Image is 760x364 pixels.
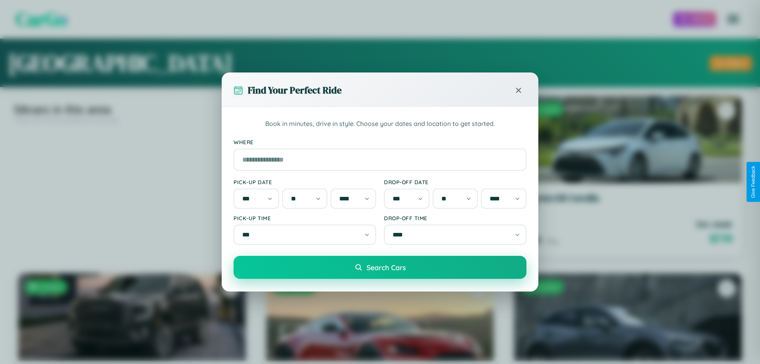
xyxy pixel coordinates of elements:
label: Pick-up Date [234,179,376,185]
label: Where [234,139,526,145]
label: Drop-off Date [384,179,526,185]
h3: Find Your Perfect Ride [248,84,342,97]
p: Book in minutes, drive in style. Choose your dates and location to get started. [234,119,526,129]
label: Drop-off Time [384,215,526,221]
button: Search Cars [234,256,526,279]
label: Pick-up Time [234,215,376,221]
span: Search Cars [367,263,406,272]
